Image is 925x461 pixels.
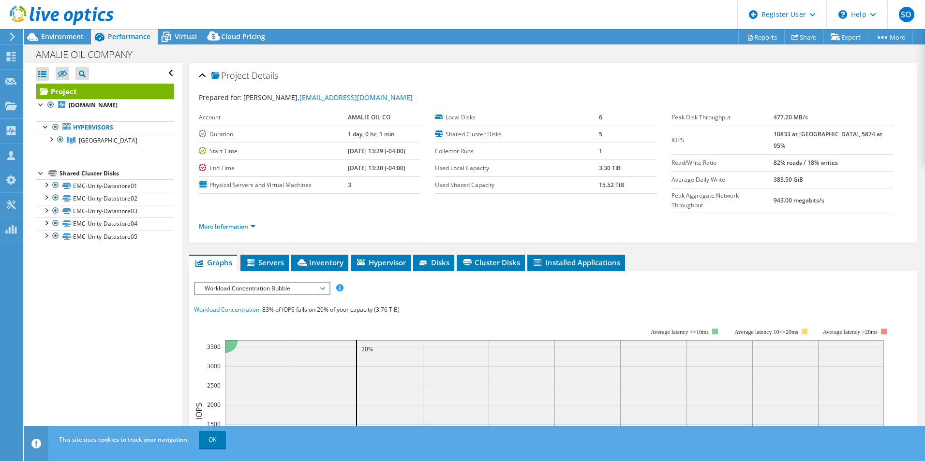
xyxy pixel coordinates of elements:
[348,130,395,138] b: 1 day, 0 hr, 1 min
[823,29,868,44] a: Export
[784,29,824,44] a: Share
[199,130,348,139] label: Duration
[671,158,774,168] label: Read/Write Ratio
[361,345,373,353] text: 20%
[348,147,405,155] b: [DATE] 13:29 (-04:00)
[435,113,599,122] label: Local Disks
[774,158,838,167] b: 82% reads / 18% writes
[299,93,413,102] a: [EMAIL_ADDRESS][DOMAIN_NAME]
[207,420,221,428] text: 1500
[823,329,878,335] text: Average latency >20ms
[36,217,174,230] a: EMC-Unity-Datastore04
[211,71,249,81] span: Project
[36,121,174,134] a: Hypervisors
[36,84,174,99] a: Project
[418,258,449,267] span: Disks
[671,113,774,122] label: Peak Disk Throughput
[599,147,602,155] b: 1
[296,258,343,267] span: Inventory
[243,93,413,102] span: [PERSON_NAME],
[599,113,602,121] b: 6
[41,32,84,41] span: Environment
[599,164,621,172] b: 3.30 TiB
[36,134,174,146] a: Tampa
[738,29,785,44] a: Reports
[36,230,174,243] a: EMC-Unity-Datastore05
[348,164,405,172] b: [DATE] 13:30 (-04:00)
[108,32,150,41] span: Performance
[348,113,390,121] b: AMALIE OIL CO
[199,431,226,448] a: OK
[734,329,798,335] tspan: Average latency 10<=20ms
[36,99,174,112] a: [DOMAIN_NAME]
[774,175,803,184] b: 383.50 GiB
[31,49,148,60] h1: AMALIE OIL COMPANY
[435,163,599,173] label: Used Local Capacity
[838,10,847,19] svg: \n
[36,179,174,192] a: EMC-Unity-Datastore01
[69,101,118,109] b: [DOMAIN_NAME]
[60,168,174,179] div: Shared Cluster Disks
[532,258,620,267] span: Installed Applications
[651,329,709,335] tspan: Average latency <=10ms
[774,113,808,121] b: 477.20 MB/s
[435,146,599,156] label: Collector Runs
[59,435,189,444] span: This site uses cookies to track your navigation.
[199,146,348,156] label: Start Time
[671,175,774,185] label: Average Daily Write
[200,283,324,294] span: Workload Concentration Bubble
[207,343,221,351] text: 3500
[599,130,602,138] b: 5
[252,70,278,81] span: Details
[245,258,284,267] span: Servers
[36,192,174,204] a: EMC-Unity-Datastore02
[194,258,232,267] span: Graphs
[899,7,914,22] span: SO
[199,163,348,173] label: End Time
[435,180,599,190] label: Used Shared Capacity
[671,135,774,145] label: IOPS
[356,258,406,267] span: Hypervisor
[199,93,242,102] label: Prepared for:
[194,305,261,314] span: Workload Concentration:
[79,136,137,144] span: [GEOGRAPHIC_DATA]
[207,401,221,409] text: 2000
[207,381,221,389] text: 2500
[774,196,824,204] b: 943.00 megabits/s
[671,191,774,210] label: Peak Aggregate Network Throughput
[199,113,348,122] label: Account
[221,32,265,41] span: Cloud Pricing
[435,130,599,139] label: Shared Cluster Disks
[194,403,204,419] text: IOPS
[774,130,882,150] b: 10833 at [GEOGRAPHIC_DATA], 5874 at 95%
[348,181,351,189] b: 3
[462,258,520,267] span: Cluster Disks
[175,32,197,41] span: Virtual
[599,181,624,189] b: 15.52 TiB
[262,305,400,314] span: 83% of IOPS falls on 20% of your capacity (3.76 TiB)
[207,362,221,370] text: 3000
[868,29,913,44] a: More
[199,222,255,230] a: More Information
[199,180,348,190] label: Physical Servers and Virtual Machines
[36,205,174,217] a: EMC-Unity-Datastore03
